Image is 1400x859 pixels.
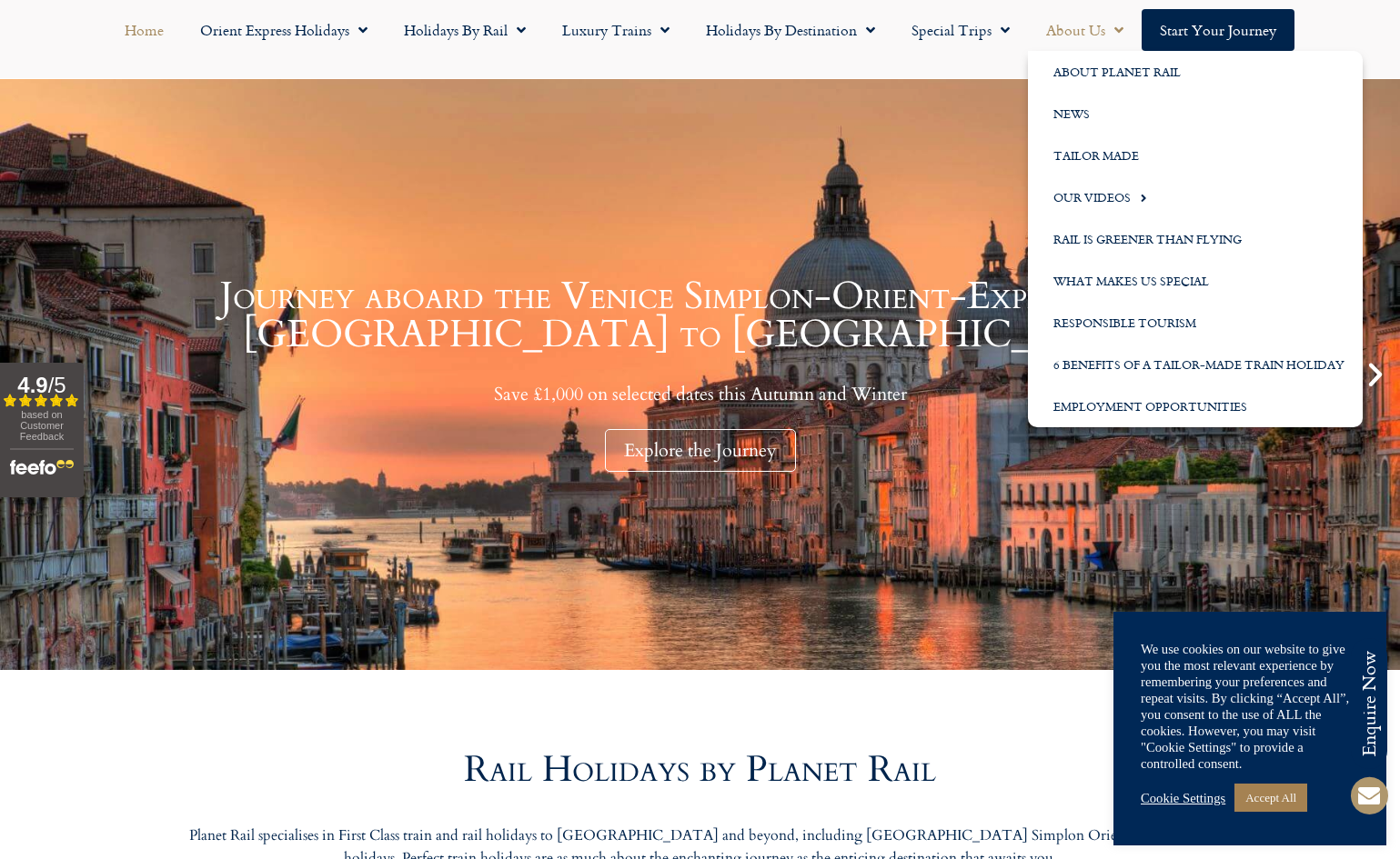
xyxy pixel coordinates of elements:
p: Save £1,000 on selected dates this Autumn and Winter [45,383,1355,405]
a: About Planet Rail [1028,51,1363,93]
div: We use cookies on our website to give you the most relevant experience by remembering your prefer... [1141,641,1359,772]
a: Cookie Settings [1141,790,1225,806]
a: Rail is Greener than Flying [1028,218,1363,260]
a: Holidays by Destination [688,9,893,51]
h2: Rail Holidays by Planet Rail [182,752,1219,788]
nav: Menu [9,9,1391,51]
ul: About Us [1028,51,1363,427]
a: About Us [1028,9,1142,51]
div: Explore the Journey [605,429,796,472]
a: Start your Journey [1142,9,1294,51]
h1: Journey aboard the Venice Simplon-Orient-Express from [GEOGRAPHIC_DATA] to [GEOGRAPHIC_DATA] [45,277,1355,354]
a: Our Videos [1028,176,1363,218]
a: Employment Opportunities [1028,385,1363,427]
a: Home [106,9,182,51]
a: 6 Benefits of a Tailor-Made Train Holiday [1028,344,1363,385]
a: Accept All [1234,784,1307,812]
a: What Makes us Special [1028,260,1363,302]
a: Special Trips [893,9,1028,51]
a: Orient Express Holidays [182,9,386,51]
a: News [1028,93,1363,135]
div: Previous slide [9,359,40,390]
a: Luxury Trains [544,9,688,51]
a: Holidays by Rail [386,9,544,51]
a: Tailor Made [1028,135,1363,176]
a: Responsible Tourism [1028,302,1363,344]
div: Next slide [1360,359,1391,390]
